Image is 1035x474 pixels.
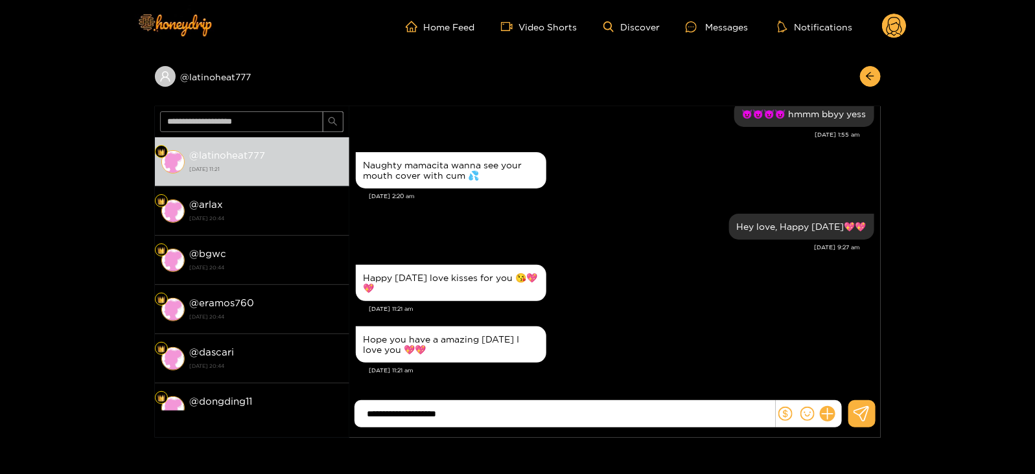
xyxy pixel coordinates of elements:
[369,304,874,313] div: [DATE] 11:21 am
[369,366,874,375] div: [DATE] 11:21 am
[190,262,343,273] strong: [DATE] 20:44
[190,409,343,421] strong: [DATE] 20:44
[356,243,861,252] div: [DATE] 9:27 am
[742,109,866,119] div: 😈😈😈😈 hmmm bbyy yess
[157,296,165,304] img: Fan Level
[737,221,866,232] div: Hey love, Happy [DATE]💖💖
[406,21,475,32] a: Home Feed
[364,334,539,355] div: Hope you have a amazing [DATE] I love you 💖💖
[190,248,227,259] strong: @ bgwc
[686,19,748,34] div: Messages
[328,117,338,128] span: search
[155,66,349,87] div: @latinoheat777
[364,273,539,293] div: Happy [DATE] love kisses for you 😘💖💖
[157,247,165,254] img: Fan Level
[159,71,171,82] span: user
[356,265,546,301] div: Sep. 15, 11:21 am
[323,111,343,132] button: search
[161,199,185,223] img: conversation
[190,150,266,161] strong: @ latinoheat777
[161,298,185,321] img: conversation
[774,20,856,33] button: Notifications
[356,130,861,139] div: [DATE] 1:55 am
[157,198,165,205] img: Fan Level
[860,66,881,87] button: arrow-left
[157,394,165,402] img: Fan Level
[161,396,185,420] img: conversation
[190,163,343,175] strong: [DATE] 11:21
[800,407,815,421] span: smile
[776,404,795,423] button: dollar
[356,326,546,363] div: Sep. 15, 11:21 am
[190,212,343,224] strong: [DATE] 20:44
[603,21,660,32] a: Discover
[161,347,185,370] img: conversation
[369,192,874,201] div: [DATE] 2:20 am
[161,249,185,272] img: conversation
[157,345,165,353] img: Fan Level
[190,297,255,308] strong: @ eramos760
[190,346,235,357] strong: @ dascari
[406,21,424,32] span: home
[161,150,185,174] img: conversation
[501,21,519,32] span: video-camera
[729,214,874,240] div: Sep. 15, 9:27 am
[190,360,343,372] strong: [DATE] 20:44
[356,152,546,188] div: Sep. 15, 2:20 am
[778,407,793,421] span: dollar
[865,71,875,82] span: arrow-left
[734,101,874,127] div: Sep. 15, 1:55 am
[157,148,165,156] img: Fan Level
[190,311,343,322] strong: [DATE] 20:44
[364,160,539,181] div: Naughty mamacita wanna see your mouth cover with cum 💦
[190,396,253,407] strong: @ dongding11
[501,21,577,32] a: Video Shorts
[190,199,224,210] strong: @ arlax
